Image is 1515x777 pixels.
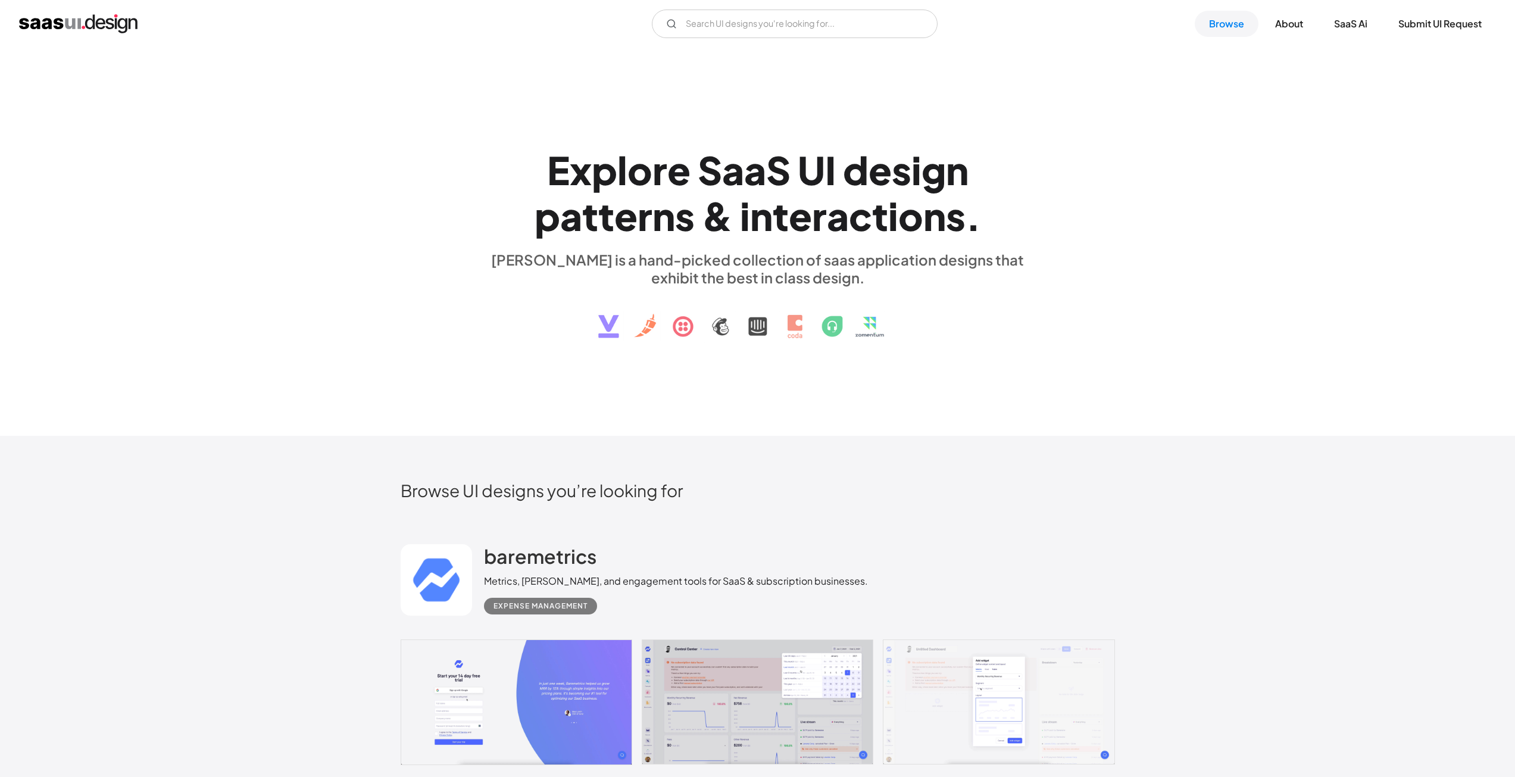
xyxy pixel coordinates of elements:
[493,599,588,613] div: Expense Management
[722,147,744,193] div: a
[1261,11,1317,37] a: About
[798,147,825,193] div: U
[946,193,966,239] div: s
[535,193,560,239] div: p
[849,193,872,239] div: c
[773,193,789,239] div: t
[675,193,695,239] div: s
[825,147,836,193] div: I
[560,193,582,239] div: a
[872,193,888,239] div: t
[740,193,750,239] div: i
[1195,11,1258,37] a: Browse
[812,193,827,239] div: r
[592,147,617,193] div: p
[702,193,733,239] div: &
[667,147,691,193] div: e
[869,147,892,193] div: e
[652,193,675,239] div: n
[598,193,614,239] div: t
[582,193,598,239] div: t
[789,193,812,239] div: e
[1384,11,1496,37] a: Submit UI Request
[827,193,849,239] div: a
[923,193,946,239] div: n
[766,147,791,193] div: S
[698,147,722,193] div: S
[547,147,570,193] div: E
[401,480,1115,501] h2: Browse UI designs you’re looking for
[966,193,981,239] div: .
[922,147,946,193] div: g
[652,10,938,38] form: Email Form
[892,147,911,193] div: s
[577,286,938,348] img: text, icon, saas logo
[19,14,138,33] a: home
[614,193,638,239] div: e
[744,147,766,193] div: a
[946,147,969,193] div: n
[652,147,667,193] div: r
[898,193,923,239] div: o
[911,147,922,193] div: i
[484,574,868,588] div: Metrics, [PERSON_NAME], and engagement tools for SaaS & subscription businesses.
[484,251,1032,286] div: [PERSON_NAME] is a hand-picked collection of saas application designs that exhibit the best in cl...
[652,10,938,38] input: Search UI designs you're looking for...
[638,193,652,239] div: r
[484,544,596,568] h2: baremetrics
[627,147,652,193] div: o
[617,147,627,193] div: l
[750,193,773,239] div: n
[484,544,596,574] a: baremetrics
[1320,11,1382,37] a: SaaS Ai
[570,147,592,193] div: x
[843,147,869,193] div: d
[484,147,1032,239] h1: Explore SaaS UI design patterns & interactions.
[888,193,898,239] div: i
